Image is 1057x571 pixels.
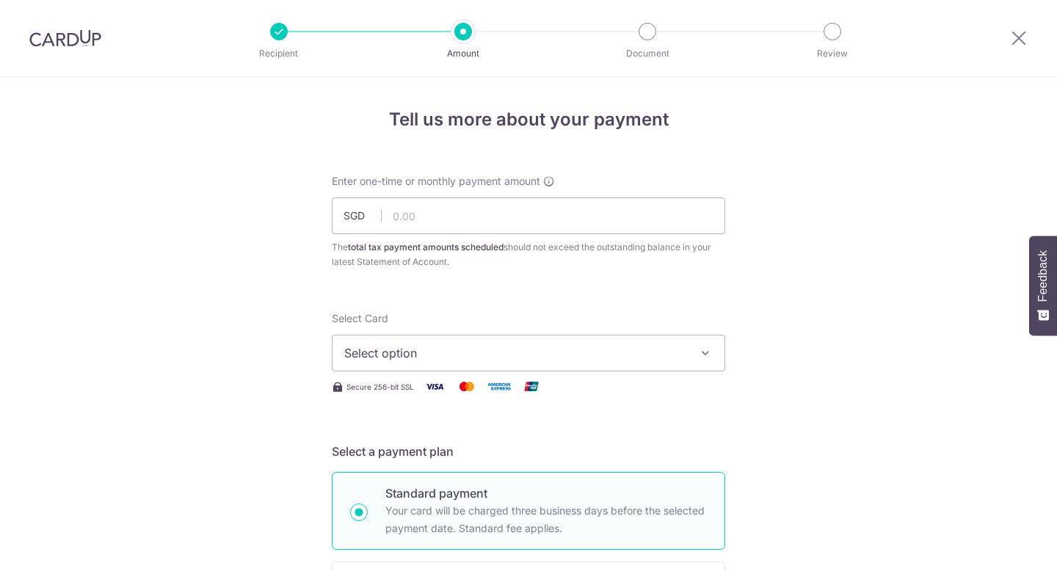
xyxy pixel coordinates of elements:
[332,197,725,234] input: 0.00
[344,208,382,223] span: SGD
[385,502,707,537] p: Your card will be charged three business days before the selected payment date. Standard fee appl...
[332,240,725,269] div: The should not exceed the outstanding balance in your latest Statement of Account.
[385,484,707,502] p: Standard payment
[332,312,388,324] span: translation missing: en.payables.payment_networks.credit_card.summary.labels.select_card
[348,241,504,252] b: total tax payment amounts scheduled
[484,377,514,396] img: American Express
[452,377,482,396] img: Mastercard
[409,46,517,61] p: Amount
[1036,250,1050,302] span: Feedback
[420,377,449,396] img: Visa
[225,46,333,61] p: Recipient
[962,527,1042,564] iframe: Opens a widget where you can find more information
[1029,236,1057,335] button: Feedback - Show survey
[332,443,725,460] h5: Select a payment plan
[332,174,540,189] span: Enter one-time or monthly payment amount
[29,29,101,47] img: CardUp
[332,106,725,133] h4: Tell us more about your payment
[344,344,686,362] span: Select option
[517,377,546,396] img: Union Pay
[332,335,725,371] button: Select option
[593,46,702,61] p: Document
[778,46,887,61] p: Review
[346,381,414,393] span: Secure 256-bit SSL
